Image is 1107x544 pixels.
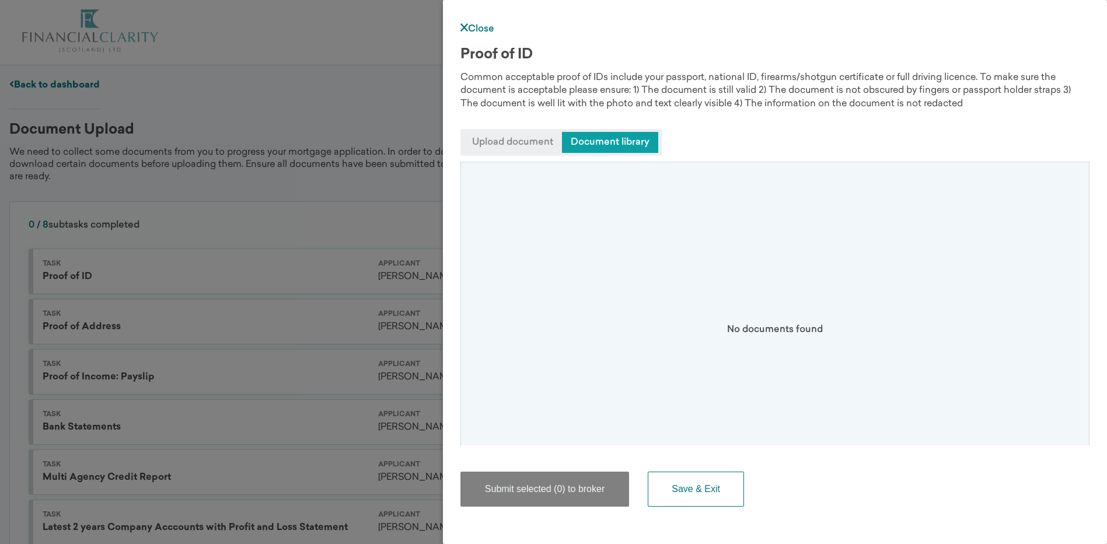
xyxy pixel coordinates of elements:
[460,25,494,34] a: Close
[473,325,1077,334] p: No documents found
[460,71,1089,110] div: Common acceptable proof of IDs include your passport, national ID, firearms/shotgun certificate o...
[562,132,658,153] span: Document library
[460,48,1089,62] div: Proof of ID
[463,132,562,153] span: Upload document
[648,472,744,507] button: Save & Exit
[460,472,629,507] button: Submit selected (0) to broker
